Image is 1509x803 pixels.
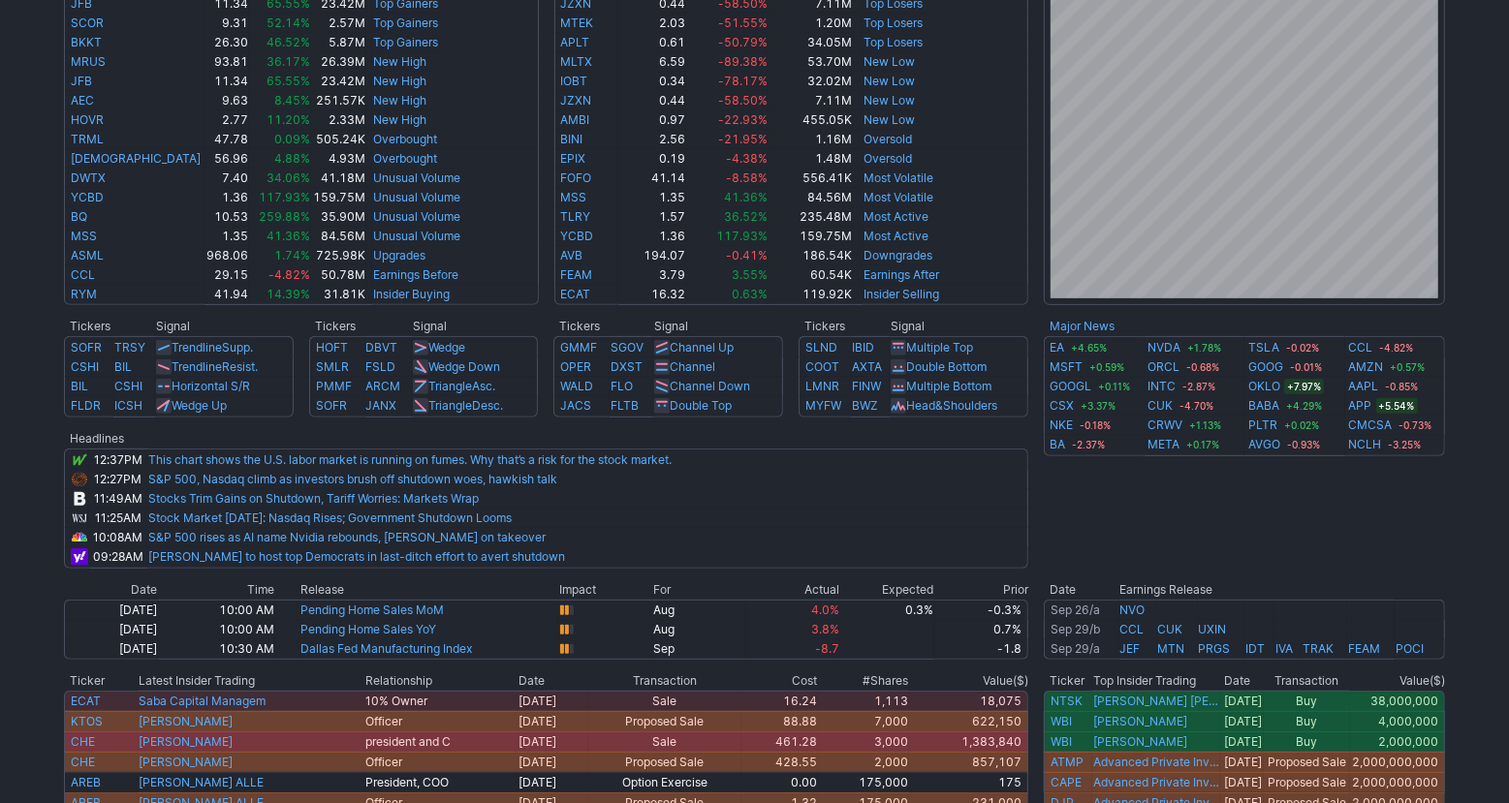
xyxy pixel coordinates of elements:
td: 10.53 [204,207,249,227]
a: S&P 500, Nasdaq climb as investors brush off shutdown woes, hawkish talk [148,472,557,486]
td: 32.02M [769,72,853,91]
a: NCLH [1349,435,1382,454]
td: 1.35 [618,188,686,207]
a: Overbought [373,151,437,166]
a: AREB [71,775,101,789]
th: Signal [412,317,538,336]
a: NKE [1050,416,1073,435]
a: Multiple Bottom [906,379,991,393]
a: AMBI [561,112,590,127]
a: KTOS [71,714,103,728]
span: Trendline [172,340,222,355]
a: TriangleDesc. [428,398,503,413]
td: 505.24K [311,130,366,149]
span: 1.74% [274,248,310,263]
a: PRGS [1199,641,1231,656]
a: FLDR [71,398,101,413]
a: New Low [864,74,915,88]
td: 0.34 [618,72,686,91]
a: [PERSON_NAME] [139,714,233,728]
a: OPER [560,359,591,374]
th: Tickers [309,317,413,336]
span: 41.36% [267,229,310,243]
td: 725.98K [311,246,366,265]
a: [PERSON_NAME] [1093,734,1187,750]
td: 50.78M [311,265,366,285]
span: 65.55% [267,74,310,88]
a: Sep 29/a [1051,641,1100,656]
td: 235.48M [769,207,853,227]
a: TLRY [561,209,591,224]
a: Most Volatile [864,190,933,204]
a: Advanced Private Investimentos Inova Simples (I.S.) [1093,755,1219,770]
th: Tickers [64,317,155,336]
a: Earnings Before [373,267,458,282]
td: 2.03 [618,14,686,33]
a: This chart shows the U.S. labor market is running on fumes. Why that’s a risk for the stock market. [148,452,672,467]
a: Most Active [864,209,928,224]
span: 14.39% [267,287,310,301]
a: Saba Capital Managem [139,694,266,708]
a: BIL [71,379,88,393]
a: Pending Home Sales MoM [300,602,444,617]
a: MRUS [71,54,106,69]
a: SOFR [316,398,347,413]
td: 1.35 [204,227,249,246]
a: [PERSON_NAME] [139,734,233,749]
a: FINW [852,379,881,393]
a: CHE [71,734,95,749]
span: 0.09% [274,132,310,146]
a: Dallas Fed Manufacturing Index [300,641,473,656]
a: DWTX [71,170,106,185]
a: META [1148,435,1180,454]
a: BQ [71,209,87,224]
span: 117.93% [259,190,310,204]
a: Multiple Top [906,340,973,355]
a: GMMF [560,340,597,355]
a: ARCM [366,379,401,393]
a: EPIX [561,151,586,166]
a: [PERSON_NAME] ALLE [139,775,264,789]
a: NTSK [1051,694,1083,708]
span: 0.63% [732,287,768,301]
span: 34.06% [267,170,310,185]
a: JANX [366,398,397,413]
td: 9.31 [204,14,249,33]
a: IVA [1275,641,1293,656]
a: Oversold [864,151,912,166]
a: SGOV [611,340,644,355]
td: 35.90M [311,207,366,227]
a: New Low [864,54,915,69]
a: FLO [611,379,633,393]
a: [PERSON_NAME] [PERSON_NAME] [1093,694,1219,709]
span: -50.79% [718,35,768,49]
a: Top Losers [864,35,923,49]
a: BWZ [852,398,878,413]
a: FOFO [561,170,592,185]
a: FSLD [366,359,396,374]
a: CUK [1158,622,1183,636]
a: [PERSON_NAME] [139,755,233,769]
td: 2.33M [311,110,366,130]
a: AMZN [1349,357,1384,377]
a: APP [1349,396,1372,416]
td: 1.48M [769,149,853,169]
th: Tickers [799,317,890,336]
span: Asc. [472,379,495,393]
a: SOFR [71,340,102,355]
td: 41.14 [618,169,686,188]
a: PLTR [1248,416,1277,435]
a: CRWV [1148,416,1183,435]
a: BINI [561,132,583,146]
span: +0.59% [1086,359,1127,375]
a: ASML [71,248,104,263]
a: AXTA [852,359,882,374]
a: MTN [1158,641,1185,656]
a: Horizontal S/R [172,379,250,393]
span: 8.45% [274,93,310,108]
a: [DEMOGRAPHIC_DATA] [71,151,201,166]
span: 11.20% [267,112,310,127]
a: MYFW [805,398,841,413]
a: UXIN [1199,622,1227,636]
a: BIL [114,359,132,374]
